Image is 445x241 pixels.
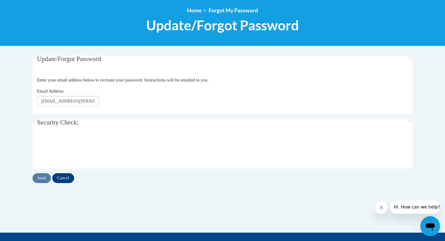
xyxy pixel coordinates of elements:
[209,7,258,14] span: Forgot My Password
[37,55,101,63] span: Update/Forgot Password
[390,200,440,214] iframe: Message from company
[375,201,388,214] iframe: Close message
[187,7,201,14] a: Home
[420,216,440,236] iframe: Button to launch messaging window
[37,137,131,161] iframe: reCAPTCHA
[146,17,299,33] span: Update/Forgot Password
[37,96,99,107] input: Email
[37,77,209,82] span: Enter your email address below to recreate your password. Instructions will be emailed to you.
[37,89,64,94] span: Email Address
[37,119,79,126] span: Security Check:
[52,173,74,183] input: Cancel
